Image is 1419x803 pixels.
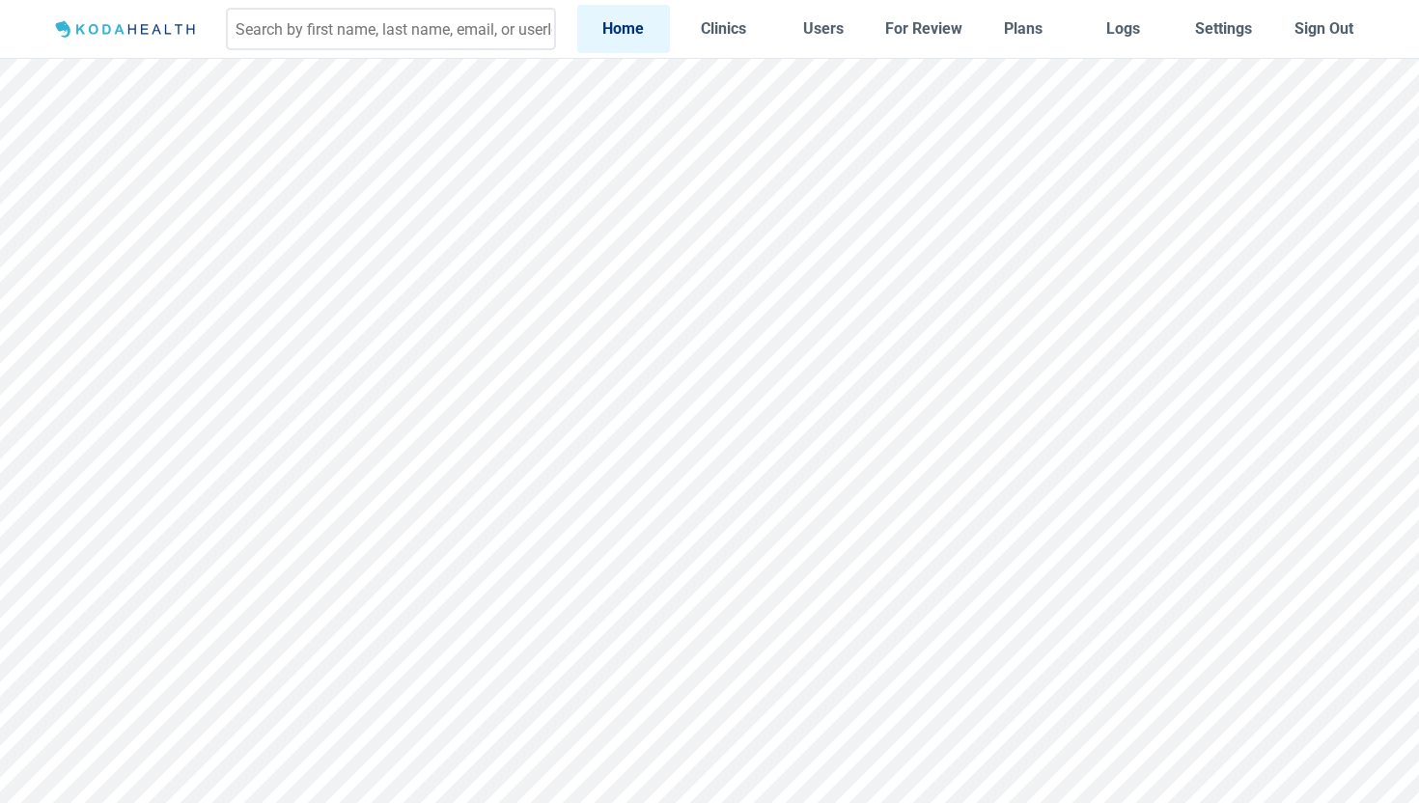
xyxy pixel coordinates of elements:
a: Logs [1077,5,1170,52]
a: Users [777,5,870,52]
img: Logo [49,17,205,42]
a: Settings [1178,5,1270,52]
a: Home [577,5,670,52]
input: Search by first name, last name, email, or userId [226,8,556,50]
a: Clinics [678,5,770,52]
a: For Review [877,5,970,52]
a: Plans [978,5,1071,52]
button: Sign Out [1277,5,1370,52]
